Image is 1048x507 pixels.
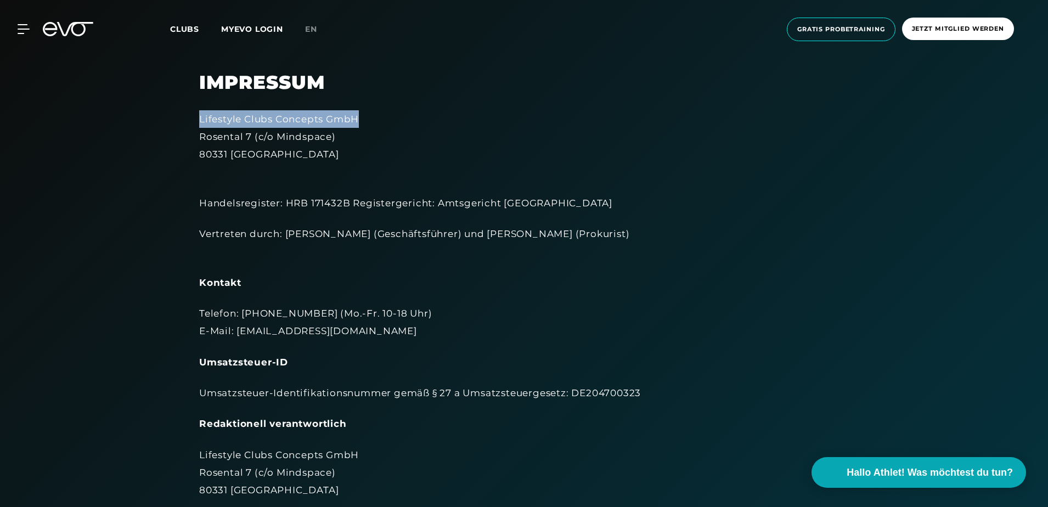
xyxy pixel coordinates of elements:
button: Hallo Athlet! Was möchtest du tun? [812,457,1026,488]
div: Handelsregister: HRB 171432B Registergericht: Amtsgericht [GEOGRAPHIC_DATA] [199,177,849,212]
a: Gratis Probetraining [784,18,899,41]
a: Clubs [170,24,221,34]
h2: Impressum [199,71,849,94]
div: Lifestyle Clubs Concepts GmbH Rosental 7 (c/o Mindspace) 80331 [GEOGRAPHIC_DATA] [199,446,849,499]
strong: Redaktionell verantwortlich [199,418,347,429]
span: Clubs [170,24,199,34]
div: Lifestyle Clubs Concepts GmbH Rosental 7 (c/o Mindspace) 80331 [GEOGRAPHIC_DATA] [199,110,849,164]
div: Vertreten durch: [PERSON_NAME] (Geschäftsführer) und [PERSON_NAME] (Prokurist) [199,225,849,261]
strong: Kontakt [199,277,241,288]
a: Jetzt Mitglied werden [899,18,1017,41]
span: en [305,24,317,34]
div: Umsatzsteuer-Identifikationsnummer gemäß § 27 a Umsatzsteuergesetz: DE204700323 [199,384,849,402]
span: Hallo Athlet! Was möchtest du tun? [847,465,1013,480]
a: en [305,23,330,36]
div: Telefon: [PHONE_NUMBER] (Mo.-Fr. 10-18 Uhr) E-Mail: [EMAIL_ADDRESS][DOMAIN_NAME] [199,305,849,340]
a: MYEVO LOGIN [221,24,283,34]
span: Jetzt Mitglied werden [912,24,1004,33]
span: Gratis Probetraining [797,25,885,34]
strong: Umsatzsteuer-ID [199,357,288,368]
